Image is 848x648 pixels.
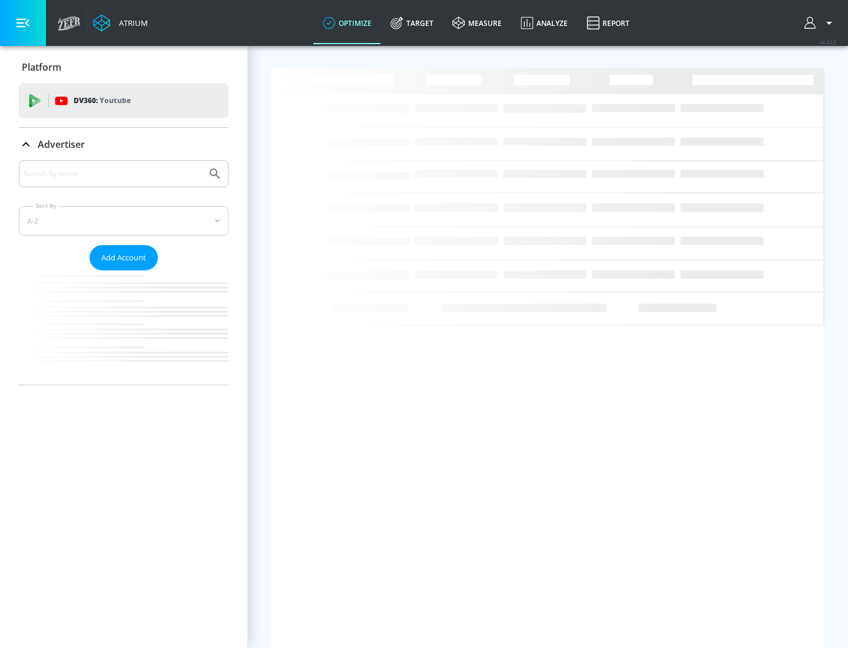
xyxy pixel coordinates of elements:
[74,94,131,107] p: DV360:
[90,245,158,270] button: Add Account
[19,160,228,385] div: Advertiser
[93,14,148,32] a: Atrium
[820,39,836,45] span: v 4.32.0
[443,2,511,44] a: measure
[24,166,202,181] input: Search by name
[19,83,228,118] div: DV360: Youtube
[381,2,443,44] a: Target
[577,2,639,44] a: Report
[19,270,228,385] nav: list of Advertiser
[22,61,61,74] p: Platform
[19,51,228,84] div: Platform
[19,206,228,236] div: A-Z
[313,2,381,44] a: optimize
[100,94,131,107] p: Youtube
[114,18,148,28] div: Atrium
[511,2,577,44] a: Analyze
[19,128,228,161] div: Advertiser
[38,138,85,151] p: Advertiser
[101,251,146,265] span: Add Account
[34,202,59,210] label: Sort By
